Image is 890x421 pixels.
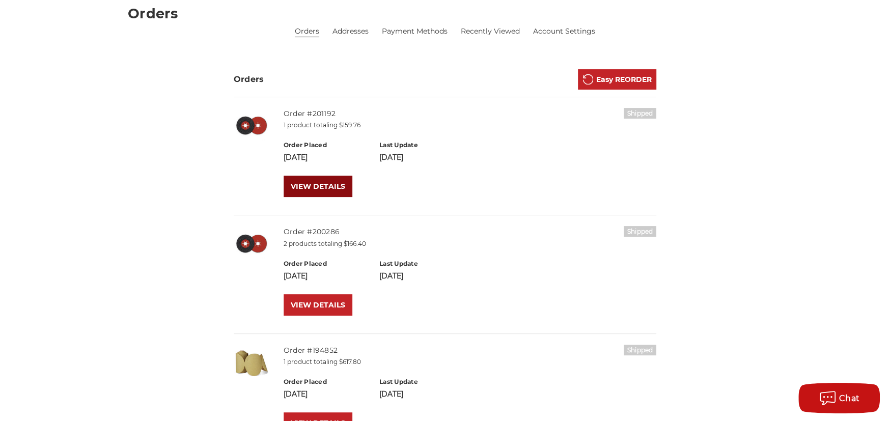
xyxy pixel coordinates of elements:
[284,271,308,280] span: [DATE]
[332,26,369,37] a: Addresses
[284,259,369,268] h6: Order Placed
[284,109,336,118] a: Order #201192
[284,121,657,130] p: 1 product totaling $159.76
[284,377,369,386] h6: Order Placed
[461,26,520,37] a: Recently Viewed
[284,176,352,197] a: VIEW DETAILS
[284,294,352,316] a: VIEW DETAILS
[624,108,657,119] h6: Shipped
[284,141,369,150] h6: Order Placed
[379,259,464,268] h6: Last Update
[234,108,269,144] img: 4.5" x 7/8" Silicon Carbide Semi Flex Disc
[533,26,595,37] a: Account Settings
[624,226,657,237] h6: Shipped
[234,345,269,380] img: 6" DA Sanding Discs on a Roll
[624,345,657,355] h6: Shipped
[284,239,657,248] p: 2 products totaling $166.40
[839,394,860,403] span: Chat
[128,7,762,20] h1: Orders
[234,226,269,262] img: 4.5" x 7/8" Silicon Carbide Semi Flex Disc
[234,73,264,86] h3: Orders
[379,389,403,399] span: [DATE]
[295,26,319,37] li: Orders
[578,69,656,90] a: Easy REORDER
[379,377,464,386] h6: Last Update
[379,271,403,280] span: [DATE]
[379,153,403,162] span: [DATE]
[284,153,308,162] span: [DATE]
[382,26,448,37] a: Payment Methods
[284,346,338,355] a: Order #194852
[798,383,880,413] button: Chat
[284,227,340,236] a: Order #200286
[284,357,657,367] p: 1 product totaling $617.80
[284,389,308,399] span: [DATE]
[379,141,464,150] h6: Last Update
